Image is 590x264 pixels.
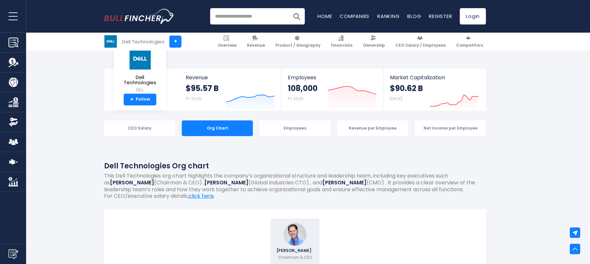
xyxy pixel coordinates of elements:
span: CEO Salary / Employees [396,43,446,48]
strong: $90.62 B [390,83,423,93]
span: Revenue [247,43,265,48]
img: Bullfincher logo [104,9,175,24]
img: Michael Dell [284,223,306,246]
a: Revenue $95.57 B FY 2025 [179,69,281,111]
span: [PERSON_NAME] [276,249,313,253]
img: DELL logo [104,35,117,48]
a: + [169,36,181,48]
a: Ranking [377,13,399,20]
a: click here [189,192,214,200]
a: +Follow [124,94,156,105]
a: CEO Salary / Employees [393,33,449,51]
div: Dell Technologies [122,38,164,45]
div: Org Chart [182,120,253,136]
strong: + [130,97,133,102]
a: Register [429,13,452,20]
b: [PERSON_NAME] [110,179,154,186]
span: Employees [288,74,376,81]
p: This Dell Technologies org chart highlights the company’s organizational structure and leadership... [104,173,486,193]
h1: Dell Technologies Org chart [104,161,486,171]
a: Overview [215,33,240,51]
span: Overview [218,43,237,48]
strong: $95.57 B [186,83,219,93]
img: DELL logo [129,48,151,70]
a: Companies [340,13,369,20]
strong: 108,000 [288,83,318,93]
b: [PERSON_NAME] [204,179,248,186]
a: Go to homepage [104,9,174,24]
a: Dell Technologies DELL [119,48,161,94]
span: Dell Technologies [119,75,161,85]
a: Product / Geography [272,33,323,51]
a: Competitors [453,33,486,51]
a: Revenue [244,33,268,51]
p: Chairman & CEO [278,255,312,260]
small: [DATE] [390,96,402,101]
img: Ownership [8,117,18,127]
p: For CEO/executive salary details, . [104,193,486,200]
b: [PERSON_NAME] [322,179,366,186]
small: FY 2025 [288,96,303,101]
small: FY 2025 [186,96,201,101]
small: DELL [119,87,161,93]
div: CEO Salary [104,120,175,136]
span: Competitors [456,43,483,48]
span: Market Capitalization [390,74,479,81]
a: Employees 108,000 FY 2025 [281,69,383,111]
button: Search [288,8,305,24]
a: Blog [407,13,421,20]
span: Ownership [363,43,385,48]
a: Financials [328,33,355,51]
div: Net Income per Employee [415,120,486,136]
a: Market Capitalization $90.62 B [DATE] [383,69,485,111]
span: Financials [331,43,352,48]
div: Revenue per Employee [337,120,408,136]
div: Employees [259,120,331,136]
span: Revenue [186,74,275,81]
span: Product / Geography [275,43,320,48]
a: Ownership [360,33,388,51]
a: Login [460,8,486,24]
a: Home [318,13,332,20]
